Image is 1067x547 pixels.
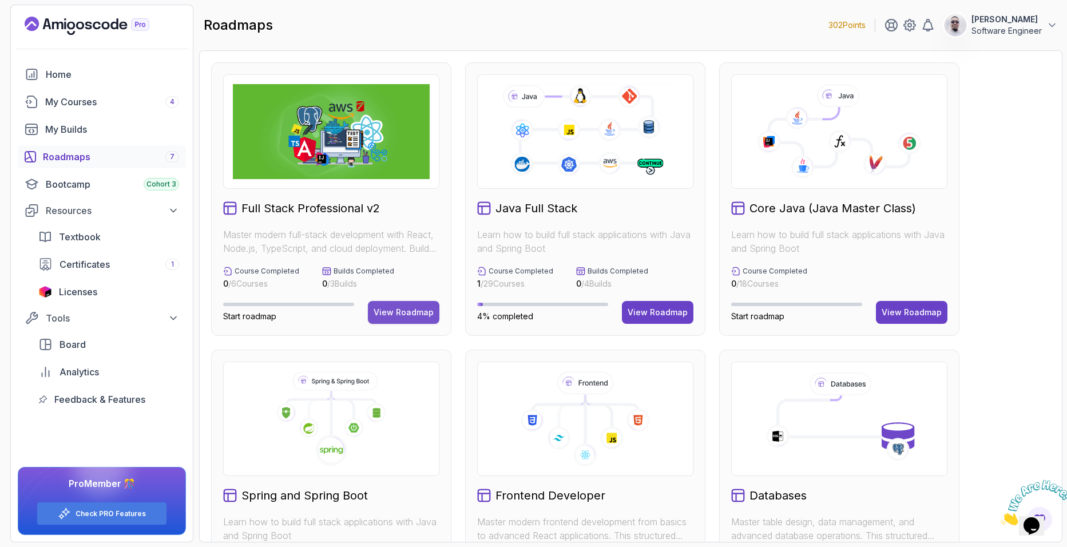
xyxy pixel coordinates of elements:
div: Home [46,68,179,81]
span: Start roadmap [731,311,784,321]
span: Textbook [59,230,101,244]
div: Bootcamp [46,177,179,191]
span: Feedback & Features [54,393,145,406]
iframe: chat widget [996,475,1067,530]
div: My Builds [45,122,179,136]
a: textbook [31,225,186,248]
span: 7 [170,152,174,161]
div: Roadmaps [43,150,179,164]
p: / 4 Builds [576,278,648,290]
h2: Core Java (Java Master Class) [749,200,916,216]
h2: Spring and Spring Boot [241,487,368,504]
p: Master table design, data management, and advanced database operations. This structured learning ... [731,515,947,542]
a: roadmaps [18,145,186,168]
button: View Roadmap [622,301,693,324]
p: Master modern frontend development from basics to advanced React applications. This structured le... [477,515,693,542]
p: Master modern full-stack development with React, Node.js, TypeScript, and cloud deployment. Build... [223,228,439,255]
span: 4 [170,97,174,106]
p: [PERSON_NAME] [971,14,1042,25]
a: home [18,63,186,86]
a: builds [18,118,186,141]
button: Check PRO Features [37,502,167,525]
span: 1 [171,260,174,269]
button: Resources [18,200,186,221]
span: Analytics [60,365,99,379]
h2: roadmaps [204,16,273,34]
img: user profile image [945,14,966,36]
span: Certificates [60,257,110,271]
a: analytics [31,360,186,383]
a: board [31,333,186,356]
h2: Databases [749,487,807,504]
button: Tools [18,308,186,328]
p: / 18 Courses [731,278,807,290]
button: View Roadmap [368,301,439,324]
h2: Full Stack Professional v2 [241,200,380,216]
a: bootcamp [18,173,186,196]
p: 302 Points [828,19,866,31]
div: My Courses [45,95,179,109]
p: / 29 Courses [477,278,553,290]
h2: Java Full Stack [495,200,577,216]
span: 0 [223,279,228,288]
span: Board [60,338,86,351]
div: Resources [46,204,179,217]
div: View Roadmap [374,307,434,318]
span: Licenses [59,285,97,299]
span: 1 [477,279,481,288]
p: / 3 Builds [322,278,394,290]
a: certificates [31,253,186,276]
div: View Roadmap [882,307,942,318]
span: 0 [576,279,581,288]
button: View Roadmap [876,301,947,324]
p: Course Completed [235,267,299,276]
a: Landing page [25,17,176,35]
span: 0 [731,279,736,288]
div: Tools [46,311,179,325]
a: licenses [31,280,186,303]
p: Learn how to build full stack applications with Java and Spring Boot [477,228,693,255]
span: Cohort 3 [146,180,176,189]
p: Learn how to build full stack applications with Java and Spring Boot [731,228,947,255]
a: Check PRO Features [76,509,146,518]
p: Software Engineer [971,25,1042,37]
p: Course Completed [743,267,807,276]
img: jetbrains icon [38,286,52,298]
span: Start roadmap [223,311,276,321]
img: Full Stack Professional v2 [233,84,430,179]
p: Course Completed [489,267,553,276]
span: 4% completed [477,311,533,321]
p: Builds Completed [334,267,394,276]
div: View Roadmap [628,307,688,318]
p: Builds Completed [588,267,648,276]
button: user profile image[PERSON_NAME]Software Engineer [944,14,1058,37]
a: courses [18,90,186,113]
p: Learn how to build full stack applications with Java and Spring Boot [223,515,439,542]
img: Chat attention grabber [5,5,76,50]
a: feedback [31,388,186,411]
p: / 6 Courses [223,278,299,290]
h2: Frontend Developer [495,487,605,504]
span: 0 [322,279,327,288]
